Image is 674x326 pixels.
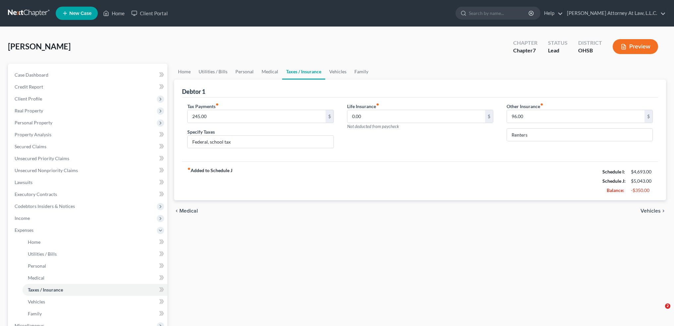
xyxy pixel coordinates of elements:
[326,110,334,123] div: $
[231,64,258,80] a: Personal
[347,103,379,110] label: Life Insurance
[174,208,198,214] button: chevron_left Medical
[28,311,42,316] span: Family
[28,251,57,257] span: Utilities / Bills
[15,167,78,173] span: Unsecured Nonpriority Claims
[513,39,537,47] div: Chapter
[23,260,167,272] a: Personal
[665,303,670,309] span: 2
[174,64,195,80] a: Home
[23,296,167,308] a: Vehicles
[9,69,167,81] a: Case Dashboard
[15,144,46,149] span: Secured Claims
[28,287,63,293] span: Taxes / Insurance
[376,103,379,106] i: fiber_manual_record
[188,136,333,148] input: Specify...
[631,178,653,184] div: $5,043.00
[15,132,51,137] span: Property Analysis
[9,188,167,200] a: Executory Contracts
[607,187,624,193] strong: Balance:
[282,64,325,80] a: Taxes / Insurance
[9,164,167,176] a: Unsecured Nonpriority Claims
[507,103,543,110] label: Other Insurance
[28,275,44,281] span: Medical
[15,108,43,113] span: Real Property
[28,263,46,269] span: Personal
[15,203,75,209] span: Codebtors Insiders & Notices
[23,248,167,260] a: Utilities / Bills
[631,168,653,175] div: $4,693.00
[215,103,219,106] i: fiber_manual_record
[661,208,666,214] i: chevron_right
[578,39,602,47] div: District
[613,39,658,54] button: Preview
[548,47,568,54] div: Lead
[187,103,219,110] label: Tax Payments
[564,7,666,19] a: [PERSON_NAME] Attorney At Law, L.L.C.
[15,84,43,90] span: Credit Report
[469,7,529,19] input: Search by name...
[15,227,33,233] span: Expenses
[128,7,171,19] a: Client Portal
[182,88,205,96] div: Debtor 1
[350,64,372,80] a: Family
[347,124,399,129] span: Not deducted from paycheck
[9,81,167,93] a: Credit Report
[187,167,232,195] strong: Added to Schedule J
[179,208,198,214] span: Medical
[23,284,167,296] a: Taxes / Insurance
[507,110,644,123] input: --
[347,110,485,123] input: --
[258,64,282,80] a: Medical
[9,176,167,188] a: Lawsuits
[15,191,57,197] span: Executory Contracts
[23,308,167,320] a: Family
[187,128,215,135] label: Specify Taxes
[507,129,652,141] input: Specify...
[9,141,167,153] a: Secured Claims
[631,187,653,194] div: -$350.00
[9,129,167,141] a: Property Analysis
[8,41,71,51] span: [PERSON_NAME]
[15,215,30,221] span: Income
[641,208,666,214] button: Vehicles chevron_right
[28,299,45,304] span: Vehicles
[188,110,325,123] input: --
[540,103,543,106] i: fiber_manual_record
[23,236,167,248] a: Home
[602,178,626,184] strong: Schedule J:
[100,7,128,19] a: Home
[23,272,167,284] a: Medical
[69,11,92,16] span: New Case
[15,179,32,185] span: Lawsuits
[644,110,652,123] div: $
[548,39,568,47] div: Status
[15,72,48,78] span: Case Dashboard
[174,208,179,214] i: chevron_left
[651,303,667,319] iframe: Intercom live chat
[9,153,167,164] a: Unsecured Priority Claims
[578,47,602,54] div: OHSB
[485,110,493,123] div: $
[28,239,40,245] span: Home
[15,96,42,101] span: Client Profile
[541,7,563,19] a: Help
[533,47,536,53] span: 7
[15,120,52,125] span: Personal Property
[187,167,191,170] i: fiber_manual_record
[513,47,537,54] div: Chapter
[195,64,231,80] a: Utilities / Bills
[325,64,350,80] a: Vehicles
[641,208,661,214] span: Vehicles
[602,169,625,174] strong: Schedule I:
[15,156,69,161] span: Unsecured Priority Claims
